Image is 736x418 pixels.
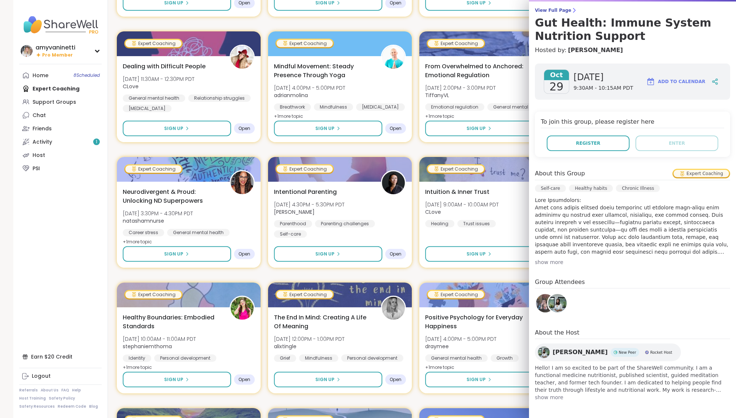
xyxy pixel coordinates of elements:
div: [MEDICAL_DATA] [356,103,405,111]
h4: About the Host [535,328,730,339]
span: Healthy Boundaries: Embodied Standards [123,313,221,331]
div: Expert Coaching [277,165,333,173]
a: Home8Scheduled [19,69,102,82]
span: New Peer [619,350,636,355]
div: Home [33,72,48,79]
span: Neurodivergent & Proud: Unlocking ND Superpowers [123,188,221,205]
img: amyvaninetti [21,45,33,57]
button: Sign Up [274,121,382,136]
a: Ash3 [535,293,556,313]
div: Expert Coaching [428,291,484,298]
button: Enter [635,136,718,151]
b: draymee [425,343,449,350]
a: Friends [19,122,102,135]
span: [DATE] 10:00AM - 11:00AM PDT [123,335,196,343]
span: Open [390,251,401,257]
div: General mental health [123,95,185,102]
span: [DATE] 4:30PM - 5:30PM PDT [274,201,345,208]
a: Chat [19,109,102,122]
span: Open [390,126,401,131]
span: [DATE] 11:30AM - 12:30PM PDT [123,75,194,83]
span: Sign Up [164,125,183,132]
div: Identity [123,354,151,362]
span: Open [238,251,250,257]
a: PSI [19,162,102,175]
span: Sign Up [315,251,335,257]
div: Expert Coaching [674,170,729,177]
span: Pro Member [42,52,73,58]
button: Sign Up [425,246,533,262]
a: Referrals [19,388,38,393]
div: Chronic Illness [616,185,660,192]
div: General mental health [487,103,550,111]
b: CLove [425,208,441,216]
h3: Gut Health: Immune System Nutrition Support [535,16,730,43]
button: Sign Up [274,246,382,262]
img: stephaniemthoma [231,297,254,320]
span: Open [238,126,250,131]
img: nimisha [538,346,550,358]
div: Expert Coaching [428,165,484,173]
a: Safety Resources [19,404,55,409]
span: [DATE] 3:30PM - 4:30PM PDT [123,210,193,217]
button: Sign Up [274,372,382,387]
div: Emotional regulation [425,103,484,111]
a: Host [19,148,102,162]
span: Open [238,377,250,383]
span: Sign Up [164,376,183,383]
button: Sign Up [123,121,231,136]
span: Dealing with Difficult People [123,62,206,71]
button: Add to Calendar [643,73,709,90]
div: Breathwork [274,103,311,111]
div: Friends [33,125,52,133]
div: Healing [425,220,454,227]
img: Ash3 [536,294,554,312]
b: CLove [123,83,139,90]
div: show more [535,258,730,266]
h4: Hosted by: [535,46,730,55]
div: Chat [33,112,46,119]
div: amyvaninetti [35,44,75,52]
div: Personal development [341,354,403,362]
a: Support Groups [19,95,102,109]
div: Self-care [535,185,566,192]
a: Redeem Code [58,404,86,409]
div: Expert Coaching [125,40,182,47]
b: TiffanyVL [425,92,449,99]
img: New Peer [614,350,617,354]
div: Trust issues [457,220,496,227]
a: Blog [89,404,98,409]
span: [DATE] 4:00PM - 5:00PM PDT [274,84,345,92]
span: [DATE] 12:00PM - 1:00PM PDT [274,335,345,343]
span: Oct [544,70,569,80]
img: ShareWell Logomark [646,77,655,86]
span: The End In Mind: Creating A Life Of Meaning [274,313,373,331]
span: Sign Up [164,251,183,257]
img: nimisha [548,294,567,312]
span: Open [390,377,401,383]
button: Register [547,136,630,151]
span: Sign Up [467,376,486,383]
div: Expert Coaching [277,291,333,298]
span: 8 Scheduled [74,72,100,78]
div: Host [33,152,45,159]
div: Self-care [274,230,307,238]
div: Logout [32,373,51,380]
p: Lore Ipsumdolors: Amet cons adipis elitsed doeiu temporinc utl etdolore magn-aliqu enim adminimv ... [535,196,730,256]
div: Parenthood [274,220,312,227]
span: show more [535,394,730,401]
span: 1 [96,139,97,145]
span: 9:30AM - 10:15AM PDT [574,85,633,92]
div: Activity [33,138,52,146]
a: Help [72,388,81,393]
span: Positive Psychology for Everyday Happiness [425,313,524,331]
div: Expert Coaching [277,40,333,47]
span: 29 [549,80,563,93]
img: natashamnurse [231,171,254,194]
a: About Us [41,388,58,393]
div: [MEDICAL_DATA] [123,105,172,112]
span: Enter [669,140,685,147]
b: natashamnurse [123,217,164,225]
b: stephaniemthoma [123,343,172,350]
img: ShareWell Nav Logo [19,12,102,38]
